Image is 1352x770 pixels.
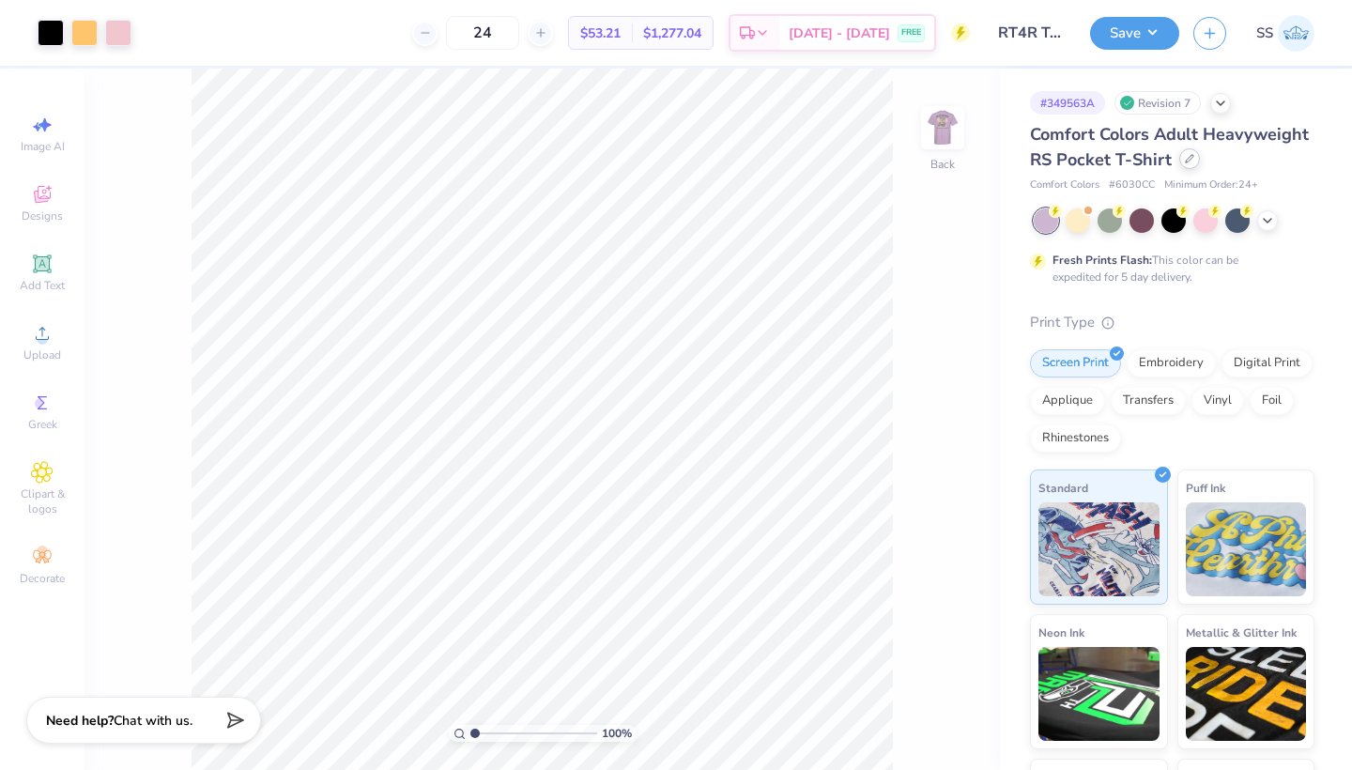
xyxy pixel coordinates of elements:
[924,109,961,146] img: Back
[1186,502,1307,596] img: Puff Ink
[1186,647,1307,741] img: Metallic & Glitter Ink
[580,23,621,43] span: $53.21
[1030,312,1314,333] div: Print Type
[1186,623,1297,642] span: Metallic & Glitter Ink
[1030,387,1105,415] div: Applique
[1030,177,1099,193] span: Comfort Colors
[1038,502,1160,596] img: Standard
[1090,17,1179,50] button: Save
[446,16,519,50] input: – –
[901,26,921,39] span: FREE
[984,14,1076,52] input: Untitled Design
[114,712,192,730] span: Chat with us.
[20,571,65,586] span: Decorate
[1038,623,1084,642] span: Neon Ink
[930,156,955,173] div: Back
[1191,387,1244,415] div: Vinyl
[1052,252,1283,285] div: This color can be expedited for 5 day delivery.
[602,725,632,742] span: 100 %
[1164,177,1258,193] span: Minimum Order: 24 +
[1186,478,1225,498] span: Puff Ink
[1111,387,1186,415] div: Transfers
[21,139,65,154] span: Image AI
[1038,478,1088,498] span: Standard
[1030,91,1105,115] div: # 349563A
[1114,91,1201,115] div: Revision 7
[1250,387,1294,415] div: Foil
[22,208,63,223] span: Designs
[789,23,890,43] span: [DATE] - [DATE]
[1030,349,1121,377] div: Screen Print
[1221,349,1313,377] div: Digital Print
[1052,253,1152,268] strong: Fresh Prints Flash:
[20,278,65,293] span: Add Text
[1278,15,1314,52] img: Savannah Snape
[1109,177,1155,193] span: # 6030CC
[23,347,61,362] span: Upload
[1256,23,1273,44] span: SS
[1038,647,1160,741] img: Neon Ink
[1030,123,1309,171] span: Comfort Colors Adult Heavyweight RS Pocket T-Shirt
[9,486,75,516] span: Clipart & logos
[46,712,114,730] strong: Need help?
[1127,349,1216,377] div: Embroidery
[1030,424,1121,453] div: Rhinestones
[1256,15,1314,52] a: SS
[28,417,57,432] span: Greek
[643,23,701,43] span: $1,277.04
